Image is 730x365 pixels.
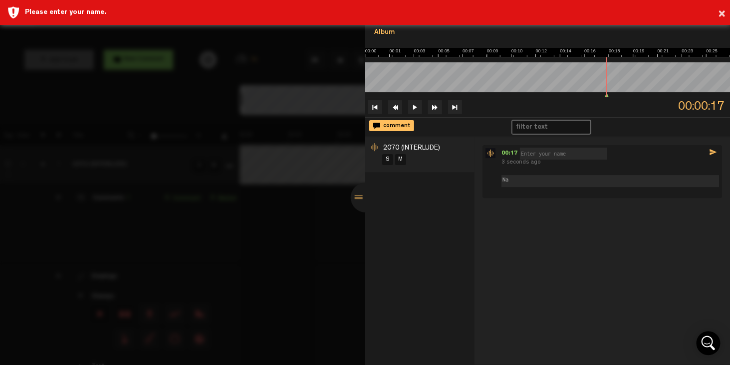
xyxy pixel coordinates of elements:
span: send [709,148,719,160]
div: Open Intercom Messenger [696,331,720,355]
span: 2070 (INTERLUDE) [383,145,440,152]
input: Enter your name [520,148,607,160]
input: filter text [512,121,580,134]
i: send [709,148,717,156]
div: Album [369,24,727,41]
a: M [395,154,406,165]
div: comment [369,120,414,131]
img: star-track.png [486,148,495,158]
span: 00:17 [501,151,521,157]
button: × [718,4,726,24]
span: 00:00:17 [678,97,730,116]
a: S [382,154,393,165]
span: comment [380,123,410,129]
div: Please enter your name. [25,7,723,17]
span: 3 seconds ago [501,160,540,166]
